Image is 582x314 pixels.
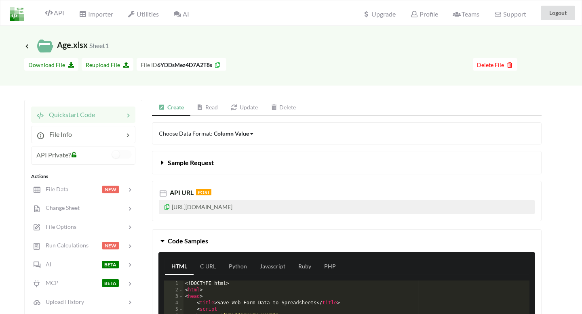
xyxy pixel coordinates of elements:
[453,10,479,18] span: Teams
[157,61,212,68] b: 6YDDsMez4D7A2T8s
[194,259,222,275] a: C URL
[24,58,78,71] button: Download File
[159,200,535,214] p: [URL][DOMAIN_NAME]
[253,259,292,275] a: Javascript
[152,230,541,252] button: Code Samples
[128,10,159,18] span: Utilities
[41,186,68,193] span: File Data
[44,130,72,138] span: File Info
[473,58,517,71] button: Delete File
[318,259,342,275] a: PHP
[264,100,303,116] a: Delete
[41,261,51,268] span: AI
[36,151,71,159] span: API Private?
[24,40,109,50] span: Age.xlsx
[224,100,264,116] a: Update
[37,38,53,54] img: /static/media/localFileIcon.23929a80.svg
[89,42,109,49] small: Sheet1
[165,259,194,275] a: HTML
[164,293,183,300] div: 3
[190,100,225,116] a: Read
[141,61,157,68] span: File ID
[41,242,89,249] span: Run Calculations
[410,10,438,18] span: Profile
[168,237,208,245] span: Code Samples
[152,100,190,116] a: Create
[86,61,129,68] span: Reupload File
[541,6,575,20] button: Logout
[168,159,214,166] span: Sample Request
[41,204,80,211] span: Change Sheet
[173,10,189,18] span: AI
[164,281,183,287] div: 1
[102,279,119,287] span: BETA
[79,10,113,18] span: Importer
[168,188,194,196] span: API URL
[44,111,95,118] span: Quickstart Code
[82,58,133,71] button: Reupload File
[28,61,74,68] span: Download File
[164,287,183,293] div: 2
[102,261,119,268] span: BETA
[41,223,76,230] span: File Options
[164,306,183,313] div: 5
[41,298,84,305] span: Upload History
[45,9,64,17] span: API
[102,186,119,193] span: NEW
[292,259,318,275] a: Ruby
[41,279,59,286] span: MCP
[102,242,119,249] span: NEW
[164,300,183,306] div: 4
[31,173,135,180] div: Actions
[196,189,211,195] span: POST
[363,11,396,17] span: Upgrade
[159,130,254,137] span: Choose Data Format:
[10,7,24,21] img: LogoIcon.png
[214,129,249,138] div: Column Value
[477,61,513,68] span: Delete File
[222,259,253,275] a: Python
[494,11,526,17] span: Support
[152,151,541,174] button: Sample Request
